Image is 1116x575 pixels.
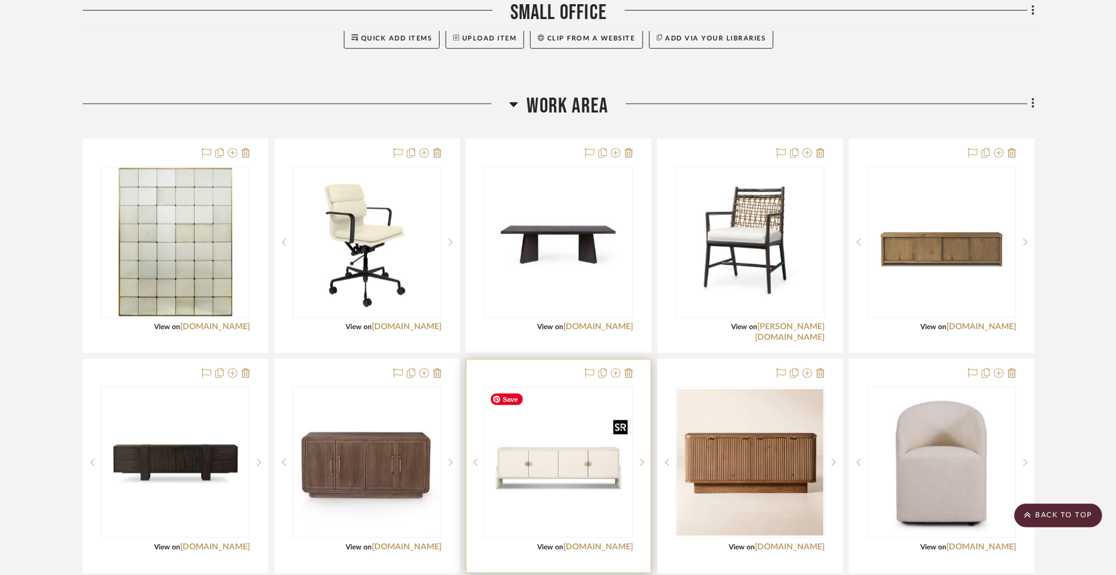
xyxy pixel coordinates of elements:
[102,387,249,537] div: 0
[868,387,1015,537] div: 0
[491,393,523,405] span: Save
[485,167,632,317] div: 0
[294,389,440,536] img: Stark Sideboard
[485,169,632,315] img: Shavano Dining Table
[677,389,823,536] img: Davison 60" Fluted Oak Media Console
[1014,504,1102,527] scroll-to-top-button: BACK TO TOP
[869,169,1015,315] img: Laredo Media Console
[755,543,825,551] a: [DOMAIN_NAME]
[537,543,563,551] span: View on
[946,543,1016,551] a: [DOMAIN_NAME]
[346,543,372,551] span: View on
[102,389,249,536] img: Fisher Media Console
[920,543,946,551] span: View on
[485,387,632,537] div: 0
[731,323,757,330] span: View on
[118,168,233,317] img: Belleza Full Length Mirror
[755,323,825,342] a: [PERSON_NAME][DOMAIN_NAME]
[676,387,824,537] div: 0
[154,543,180,551] span: View on
[372,323,441,331] a: [DOMAIN_NAME]
[527,93,609,119] span: Work Area
[344,25,440,49] button: Quick Add Items
[676,167,824,317] div: 0
[372,543,441,551] a: [DOMAIN_NAME]
[537,323,563,330] span: View on
[563,323,633,331] a: [DOMAIN_NAME]
[180,543,250,551] a: [DOMAIN_NAME]
[180,323,250,331] a: [DOMAIN_NAME]
[446,25,524,49] button: Upload Item
[361,35,432,42] span: Quick Add Items
[563,543,633,551] a: [DOMAIN_NAME]
[102,167,249,317] div: 0
[920,323,946,330] span: View on
[869,389,1015,536] img: Rhett Dining Chair
[530,25,642,49] button: Clip from a website
[946,323,1016,331] a: [DOMAIN_NAME]
[294,169,440,315] img: SOHO II Padded Management Chair (Black Frame/Sand)
[677,187,823,297] img: Pratt Arm Chair, Espresso
[293,387,441,537] div: 0
[485,389,632,536] img: Cressida Media Console
[346,323,372,330] span: View on
[729,543,755,551] span: View on
[154,323,180,330] span: View on
[649,25,774,49] button: Add via your libraries
[293,167,441,317] div: 0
